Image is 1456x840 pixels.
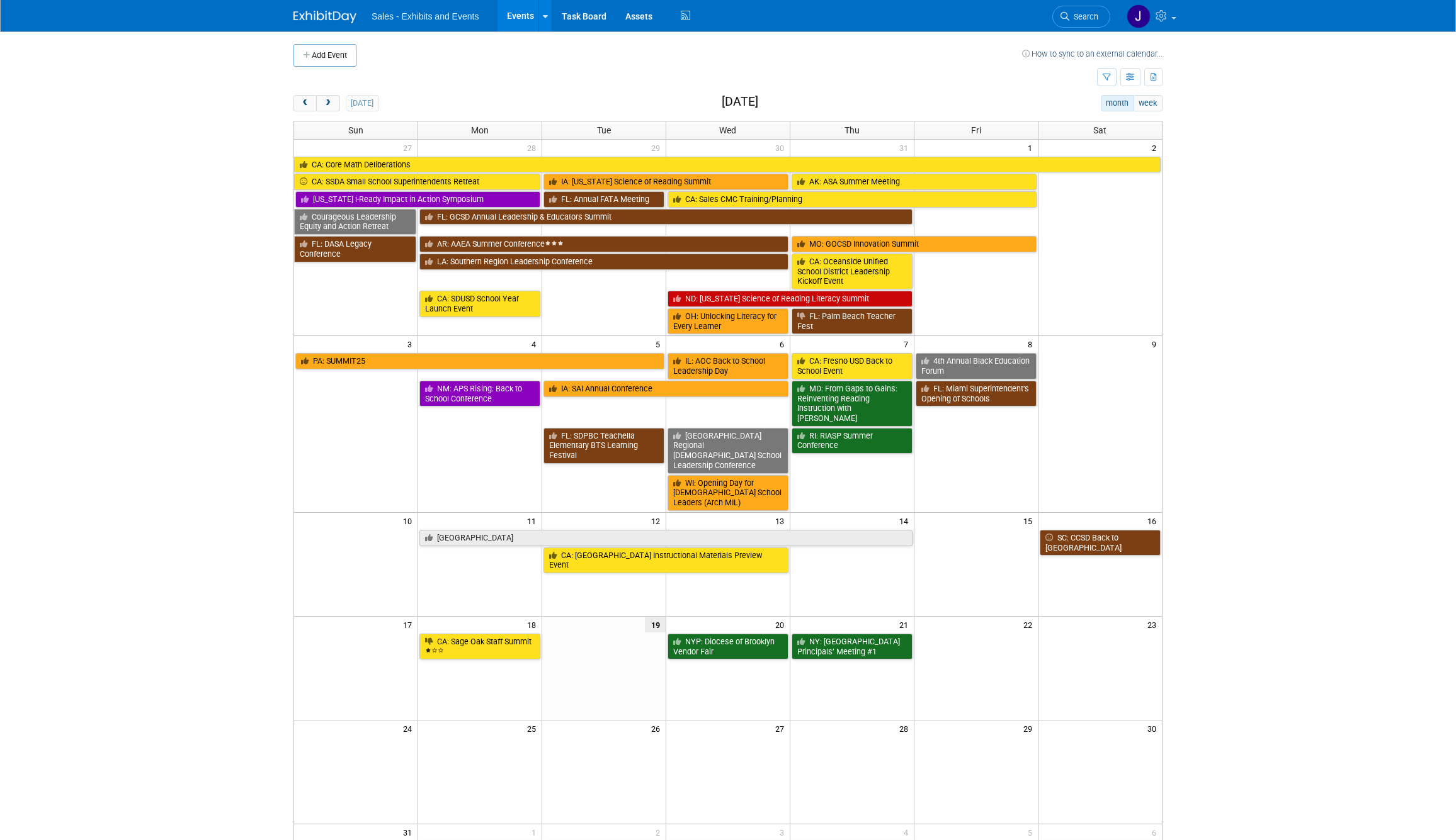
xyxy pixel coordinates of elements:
[526,617,542,632] span: 18
[898,513,914,529] span: 14
[792,254,913,289] a: CA: Oceanside Unified School District Leadership Kickoff Event
[419,634,540,659] a: CA: Sage Oak Staff Summit
[543,191,664,208] a: FL: Annual FATA Meeting
[402,513,418,529] span: 10
[902,824,914,840] span: 4
[1151,336,1162,352] span: 9
[294,157,1161,173] a: CA: Core Math Deliberations
[293,11,356,23] img: ExhibitDay
[419,530,912,546] a: [GEOGRAPHIC_DATA]
[1069,12,1098,21] span: Search
[645,617,666,632] span: 19
[668,191,1037,208] a: CA: Sales CMC Training/Planning
[1101,95,1134,111] button: month
[1146,617,1162,632] span: 23
[774,140,790,155] span: 30
[719,125,736,135] span: Wed
[402,140,418,155] span: 27
[526,513,542,529] span: 11
[668,475,788,511] a: WI: Opening Day for [DEMOGRAPHIC_DATA] School Leaders (Arch MIL)
[774,513,790,529] span: 13
[774,617,790,632] span: 20
[1027,336,1038,352] span: 8
[402,617,418,632] span: 17
[792,308,913,334] a: FL: Palm Beach Teacher Fest
[419,291,540,316] a: CA: SDUSD School Year Launch Event
[530,824,542,840] span: 1
[1146,513,1162,529] span: 16
[402,720,418,736] span: 24
[668,308,788,334] a: OH: Unlocking Literacy for Every Learner
[792,381,913,427] a: MD: From Gaps to Gains: Reinventing Reading Instruction with [PERSON_NAME]
[845,125,860,135] span: Thu
[295,191,540,208] a: [US_STATE] i-Ready Impact in Action Symposium
[543,547,788,573] a: CA: [GEOGRAPHIC_DATA] Instructional Materials Preview Event
[471,125,489,135] span: Mon
[293,95,317,111] button: prev
[1040,530,1161,556] a: SC: CCSD Back to [GEOGRAPHIC_DATA]
[1022,513,1038,529] span: 15
[1027,140,1038,155] span: 1
[971,125,981,135] span: Fri
[1134,95,1163,111] button: week
[650,140,666,155] span: 29
[293,44,356,67] button: Add Event
[668,634,788,659] a: NYP: Diocese of Brooklyn Vendor Fair
[294,209,416,235] a: Courageous Leadership Equity and Action Retreat
[419,209,912,225] a: FL: GCSD Annual Leadership & Educators Summit
[348,125,363,135] span: Sun
[526,720,542,736] span: 25
[898,140,914,155] span: 31
[792,428,913,454] a: RI: RIASP Summer Conference
[543,174,788,190] a: IA: [US_STATE] Science of Reading Summit
[1027,824,1038,840] span: 5
[530,336,542,352] span: 4
[650,720,666,736] span: 26
[1151,824,1162,840] span: 6
[792,236,1037,252] a: MO: GOCSD Innovation Summit
[792,634,913,659] a: NY: [GEOGRAPHIC_DATA] Principals’ Meeting #1
[898,720,914,736] span: 28
[1022,720,1038,736] span: 29
[294,236,416,262] a: FL: DASA Legacy Conference
[526,140,542,155] span: 28
[316,95,339,111] button: next
[902,336,914,352] span: 7
[597,125,611,135] span: Tue
[1151,140,1162,155] span: 2
[778,336,790,352] span: 6
[668,291,913,307] a: ND: [US_STATE] Science of Reading Literacy Summit
[543,381,788,397] a: IA: SAI Annual Conference
[778,824,790,840] span: 3
[543,428,664,464] a: FL: SDPBC Teachella Elementary BTS Learning Festival
[402,824,418,840] span: 31
[898,617,914,632] span: 21
[916,381,1037,406] a: FL: Miami Superintendent’s Opening of Schools
[1146,720,1162,736] span: 30
[654,336,666,352] span: 5
[792,353,913,379] a: CA: Fresno USD Back to School Event
[1022,617,1038,632] span: 22
[419,236,788,252] a: AR: AAEA Summer Conference
[346,95,379,111] button: [DATE]
[916,353,1037,379] a: 4th Annual Black Education Forum
[372,11,479,21] span: Sales - Exhibits and Events
[774,720,790,736] span: 27
[722,95,758,109] h2: [DATE]
[294,174,540,190] a: CA: SSDA Small School Superintendents Retreat
[792,174,1037,190] a: AK: ASA Summer Meeting
[650,513,666,529] span: 12
[668,428,788,474] a: [GEOGRAPHIC_DATA] Regional [DEMOGRAPHIC_DATA] School Leadership Conference
[1127,4,1151,28] img: Joe Quinn
[419,381,540,406] a: NM: APS Rising: Back to School Conference
[1052,6,1110,28] a: Search
[406,336,418,352] span: 3
[295,353,664,369] a: PA: SUMMIT25
[1093,125,1106,135] span: Sat
[419,254,788,270] a: LA: Southern Region Leadership Conference
[1022,49,1163,59] a: How to sync to an external calendar...
[654,824,666,840] span: 2
[668,353,788,379] a: IL: AOC Back to School Leadership Day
